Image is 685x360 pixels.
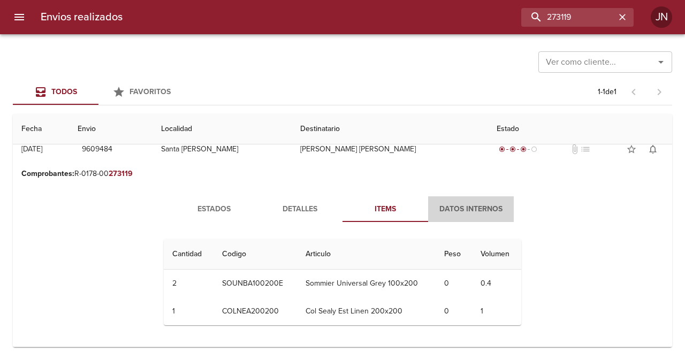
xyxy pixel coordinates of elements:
[297,239,436,270] th: Articulo
[621,139,642,160] button: Agregar a favoritos
[436,239,471,270] th: Peso
[297,270,436,297] td: Sommier Universal Grey 100x200
[171,196,514,222] div: Tabs detalle de guia
[598,87,616,97] p: 1 - 1 de 1
[164,239,521,325] table: Tabla de Items
[13,114,69,144] th: Fecha
[472,270,521,297] td: 0.4
[214,239,297,270] th: Codigo
[509,146,516,152] span: radio_button_checked
[263,203,336,216] span: Detalles
[651,6,672,28] div: Abrir información de usuario
[21,169,74,178] b: Comprobantes :
[69,114,153,144] th: Envio
[521,8,615,27] input: buscar
[41,9,123,26] h6: Envios realizados
[214,270,297,297] td: SOUNBA100200E
[153,114,292,144] th: Localidad
[21,168,664,179] p: R-0178-00
[646,79,672,105] span: Pagina siguiente
[13,79,184,105] div: Tabs Envios
[472,239,521,270] th: Volumen
[651,6,672,28] div: JN
[21,144,42,154] div: [DATE]
[436,297,471,325] td: 0
[109,169,133,178] em: 273119
[178,203,250,216] span: Estados
[435,203,507,216] span: Datos Internos
[569,144,580,155] span: No tiene documentos adjuntos
[626,144,637,155] span: star_border
[292,130,488,168] td: [PERSON_NAME] [PERSON_NAME]
[472,297,521,325] td: 1
[642,139,664,160] button: Activar notificaciones
[580,144,591,155] span: No tiene pedido asociado
[78,140,117,159] button: 9609484
[51,87,77,96] span: Todos
[82,143,112,156] span: 9609484
[297,297,436,325] td: Col Sealy Est Linen 200x200
[164,239,214,270] th: Cantidad
[130,87,171,96] span: Favoritos
[164,270,214,297] td: 2
[153,130,292,168] td: Santa [PERSON_NAME]
[164,297,214,325] td: 1
[648,144,658,155] span: notifications_none
[214,297,297,325] td: COLNEA200200
[499,146,505,152] span: radio_button_checked
[621,86,646,97] span: Pagina anterior
[488,114,672,144] th: Estado
[349,203,422,216] span: Items
[497,144,539,155] div: En viaje
[436,270,471,297] td: 0
[531,146,537,152] span: radio_button_unchecked
[13,99,672,347] table: Tabla de envíos del cliente
[292,114,488,144] th: Destinatario
[6,4,32,30] button: menu
[653,55,668,70] button: Abrir
[520,146,527,152] span: radio_button_checked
